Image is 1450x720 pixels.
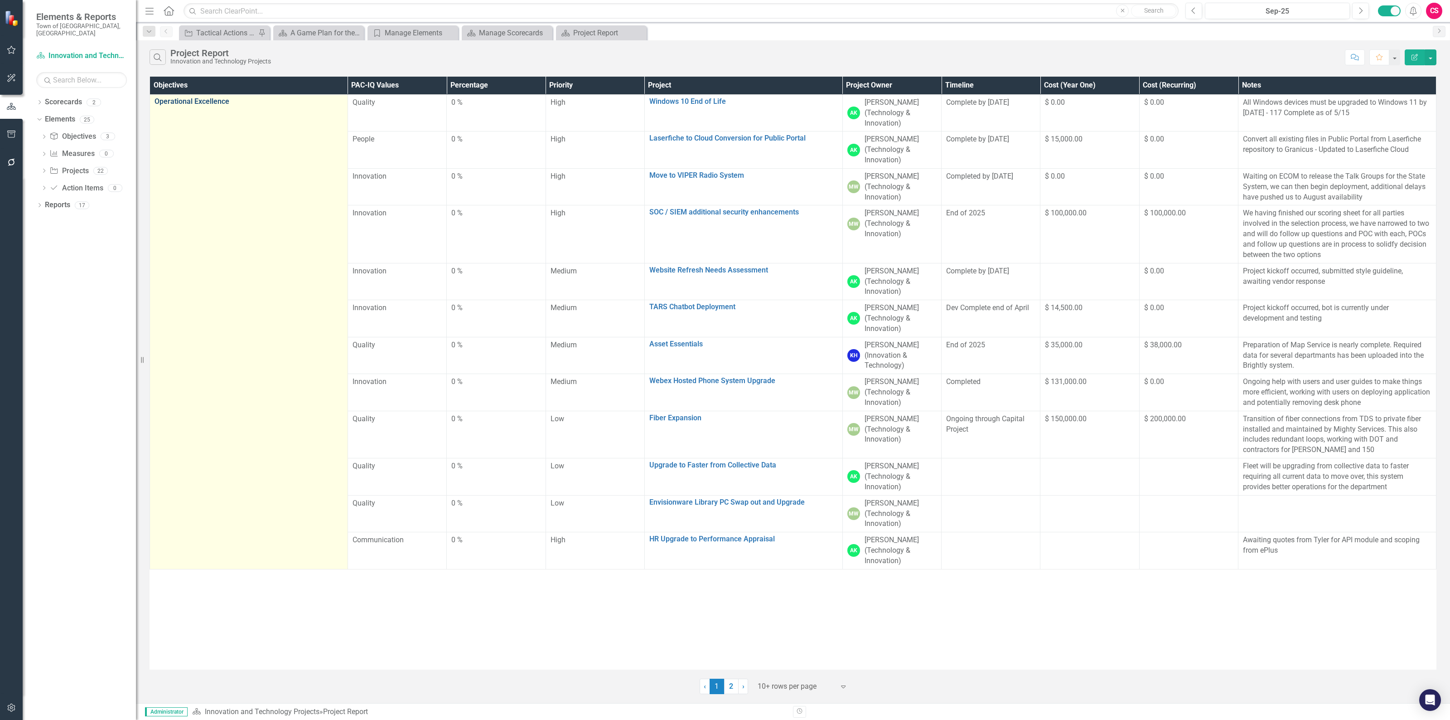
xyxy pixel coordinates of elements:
[353,341,375,349] span: Quality
[1045,209,1087,217] span: $ 100,000.00
[348,300,446,337] td: Double-Click to Edit
[447,532,546,569] td: Double-Click to Edit
[551,267,577,275] span: Medium
[1040,532,1139,569] td: Double-Click to Edit
[93,167,108,175] div: 22
[946,341,985,349] span: End of 2025
[479,27,550,39] div: Manage Scorecards
[101,133,115,141] div: 3
[847,544,860,557] div: AK
[1243,377,1430,407] span: Ongoing help with users and user guides to make things more efficient, working with users on depl...
[842,94,941,131] td: Double-Click to Edit
[1139,458,1238,496] td: Double-Click to Edit
[865,377,937,408] div: [PERSON_NAME] (Technology & Innovation)
[353,98,375,107] span: Quality
[353,535,404,544] span: Communication
[451,171,541,182] div: 0 %
[451,498,541,509] div: 0 %
[451,340,541,350] div: 0 %
[946,209,985,217] span: End of 2025
[108,184,122,192] div: 0
[942,168,1040,205] td: Double-Click to Edit
[1045,414,1087,423] span: $ 150,000.00
[447,263,546,300] td: Double-Click to Edit
[946,414,1025,433] span: Ongoing through Capital Project
[1045,135,1083,143] span: $ 15,000.00
[290,27,362,39] div: A Game Plan for the Future
[1243,535,1420,555] span: Awaiting quotes from Tyler for API module and scoping from ePlus
[1144,98,1164,107] span: $ 0.00
[353,209,387,217] span: Innovation
[865,303,937,334] div: [PERSON_NAME] (Technology & Innovation)
[170,48,271,58] div: Project Report
[5,10,21,26] img: ClearPoint Strategy
[865,171,937,203] div: [PERSON_NAME] (Technology & Innovation)
[865,340,937,371] div: [PERSON_NAME] (Innovation & Technology)
[75,201,89,209] div: 17
[942,131,1040,169] td: Double-Click to Edit
[1243,98,1427,117] span: All Windows devices must be upgraded to Windows 11 by [DATE] - 117 Complete as of 5/15
[546,495,644,532] td: Double-Click to Edit
[1045,172,1065,180] span: $ 0.00
[1144,7,1164,14] span: Search
[865,208,937,239] div: [PERSON_NAME] (Technology & Innovation)
[946,172,1013,180] span: Completed by [DATE]
[348,94,446,131] td: Double-Click to Edit
[946,98,1009,107] span: Complete by [DATE]
[1243,414,1421,454] span: Transition of fiber connections from TDS to private fiber installed and maintained by Mighty Serv...
[451,303,541,313] div: 0 %
[842,131,941,169] td: Double-Click to Edit
[275,27,362,39] a: A Game Plan for the Future
[1040,337,1139,374] td: Double-Click to Edit
[1238,300,1436,337] td: Double-Click to Edit
[1139,374,1238,411] td: Double-Click to Edit
[447,337,546,374] td: Double-Click to Edit
[1238,168,1436,205] td: Double-Click to Edit
[551,98,565,107] span: High
[1144,303,1164,312] span: $ 0.00
[1243,341,1424,370] span: Preparation of Map Service is nearly complete. Required data for several departmants has been upl...
[842,411,941,458] td: Double-Click to Edit
[1243,172,1426,201] span: Waiting on ECOM to release the Talk Groups for the State System, we can then begin deployment, ad...
[842,337,941,374] td: Double-Click to Edit
[451,134,541,145] div: 0 %
[842,205,941,263] td: Double-Click to Edit
[942,458,1040,496] td: Double-Click to Edit
[942,300,1040,337] td: Double-Click to Edit
[353,414,375,423] span: Quality
[1040,168,1139,205] td: Double-Click to Edit
[49,149,94,159] a: Measures
[36,72,127,88] input: Search Below...
[546,263,644,300] td: Double-Click to Edit
[1131,5,1176,17] button: Search
[170,58,271,65] div: Innovation and Technology Projects
[546,205,644,263] td: Double-Click to Edit
[353,135,374,143] span: People
[644,374,842,411] td: Double-Click to Edit Right Click for Context Menu
[155,97,343,106] a: Operational Excellence
[546,131,644,169] td: Double-Click to Edit
[649,303,838,311] a: TARS Chatbot Deployment
[348,458,446,496] td: Double-Click to Edit
[644,94,842,131] td: Double-Click to Edit Right Click for Context Menu
[551,499,564,507] span: Low
[644,131,842,169] td: Double-Click to Edit Right Click for Context Menu
[348,205,446,263] td: Double-Click to Edit
[1238,337,1436,374] td: Double-Click to Edit
[1139,495,1238,532] td: Double-Click to Edit
[353,377,387,386] span: Innovation
[353,267,387,275] span: Innovation
[1139,94,1238,131] td: Double-Click to Edit
[1139,300,1238,337] td: Double-Click to Edit
[1139,411,1238,458] td: Double-Click to Edit
[36,51,127,61] a: Innovation and Technology Projects
[1040,205,1139,263] td: Double-Click to Edit
[847,218,860,230] div: MW
[1238,495,1436,532] td: Double-Click to Edit
[551,377,577,386] span: Medium
[742,682,744,691] span: ›
[644,205,842,263] td: Double-Click to Edit Right Click for Context Menu
[942,263,1040,300] td: Double-Click to Edit
[447,131,546,169] td: Double-Click to Edit
[80,116,94,123] div: 25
